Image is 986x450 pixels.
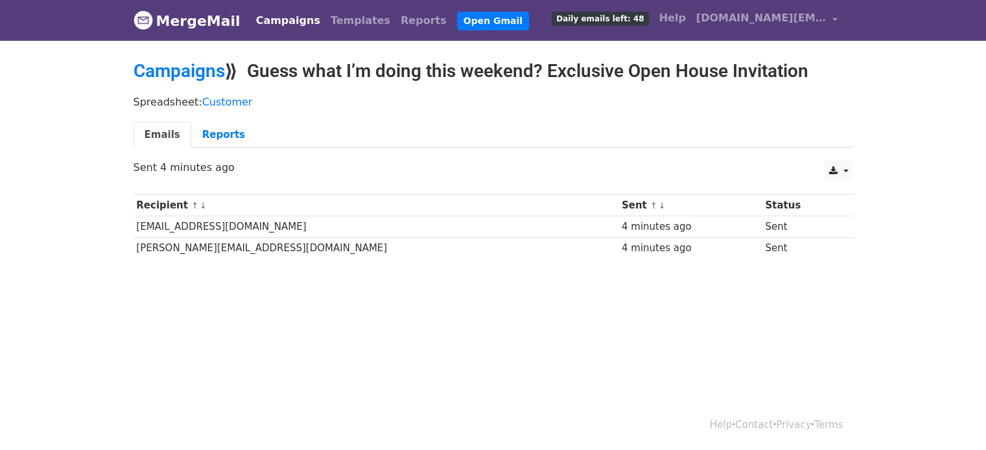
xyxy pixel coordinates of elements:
[191,201,198,210] a: ↑
[134,7,241,34] a: MergeMail
[710,419,732,431] a: Help
[251,8,325,34] a: Campaigns
[134,216,619,238] td: [EMAIL_ADDRESS][DOMAIN_NAME]
[325,8,395,34] a: Templates
[618,195,762,216] th: Sent
[622,219,759,234] div: 4 minutes ago
[814,419,843,431] a: Terms
[735,419,773,431] a: Contact
[776,419,811,431] a: Privacy
[546,5,653,31] a: Daily emails left: 48
[202,96,253,108] a: Customer
[622,241,759,256] div: 4 minutes ago
[395,8,452,34] a: Reports
[134,60,225,82] a: Campaigns
[762,195,841,216] th: Status
[696,10,826,26] span: [DOMAIN_NAME][EMAIL_ADDRESS][DOMAIN_NAME]
[650,201,657,210] a: ↑
[134,161,853,174] p: Sent 4 minutes ago
[691,5,843,36] a: [DOMAIN_NAME][EMAIL_ADDRESS][DOMAIN_NAME]
[134,195,619,216] th: Recipient
[659,201,666,210] a: ↓
[762,238,841,259] td: Sent
[457,12,529,30] a: Open Gmail
[654,5,691,31] a: Help
[134,95,853,109] p: Spreadsheet:
[762,216,841,238] td: Sent
[552,12,648,26] span: Daily emails left: 48
[191,122,256,148] a: Reports
[134,238,619,259] td: [PERSON_NAME][EMAIL_ADDRESS][DOMAIN_NAME]
[200,201,207,210] a: ↓
[134,60,853,82] h2: ⟫ Guess what I’m doing this weekend? Exclusive Open House Invitation
[134,122,191,148] a: Emails
[134,10,153,30] img: MergeMail logo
